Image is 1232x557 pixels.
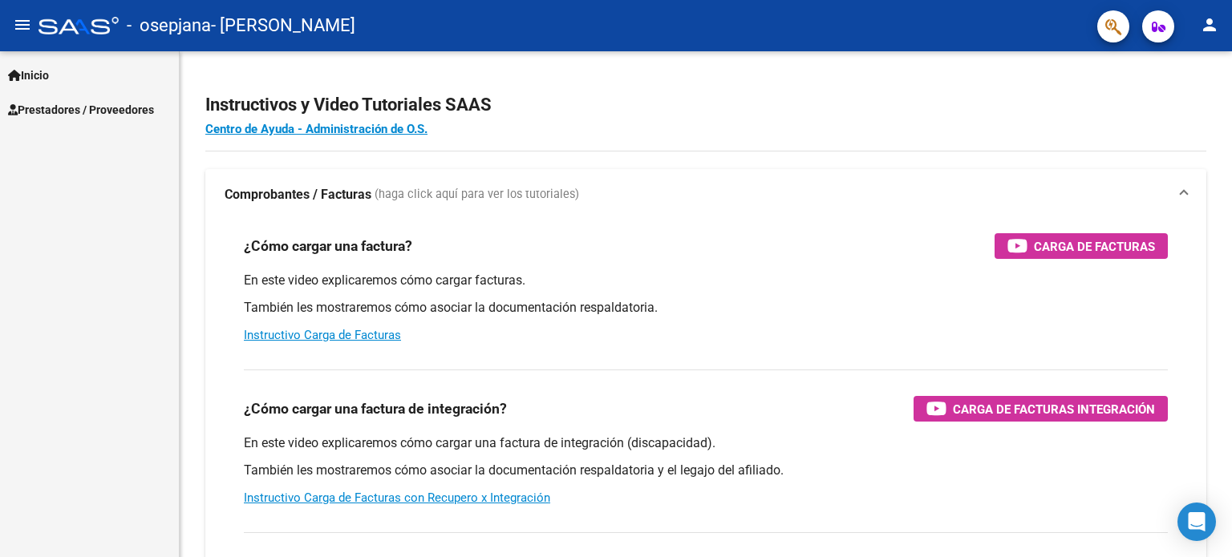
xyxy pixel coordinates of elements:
[127,8,211,43] span: - osepjana
[244,299,1168,317] p: También les mostraremos cómo asociar la documentación respaldatoria.
[995,233,1168,259] button: Carga de Facturas
[244,398,507,420] h3: ¿Cómo cargar una factura de integración?
[1200,15,1219,34] mat-icon: person
[244,235,412,257] h3: ¿Cómo cargar una factura?
[244,462,1168,479] p: También les mostraremos cómo asociar la documentación respaldatoria y el legajo del afiliado.
[244,434,1168,452] p: En este video explicaremos cómo cargar una factura de integración (discapacidad).
[225,186,371,204] strong: Comprobantes / Facturas
[211,8,355,43] span: - [PERSON_NAME]
[8,67,49,84] span: Inicio
[1177,503,1216,541] div: Open Intercom Messenger
[205,122,428,136] a: Centro de Ayuda - Administración de O.S.
[244,490,550,505] a: Instructivo Carga de Facturas con Recupero x Integración
[914,396,1168,422] button: Carga de Facturas Integración
[244,272,1168,289] p: En este video explicaremos cómo cargar facturas.
[205,169,1206,220] mat-expansion-panel-header: Comprobantes / Facturas (haga click aquí para ver los tutoriales)
[8,101,154,119] span: Prestadores / Proveedores
[953,399,1155,419] span: Carga de Facturas Integración
[375,186,579,204] span: (haga click aquí para ver los tutoriales)
[1034,236,1155,256] span: Carga de Facturas
[205,90,1206,120] h2: Instructivos y Video Tutoriales SAAS
[244,328,401,342] a: Instructivo Carga de Facturas
[13,15,32,34] mat-icon: menu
